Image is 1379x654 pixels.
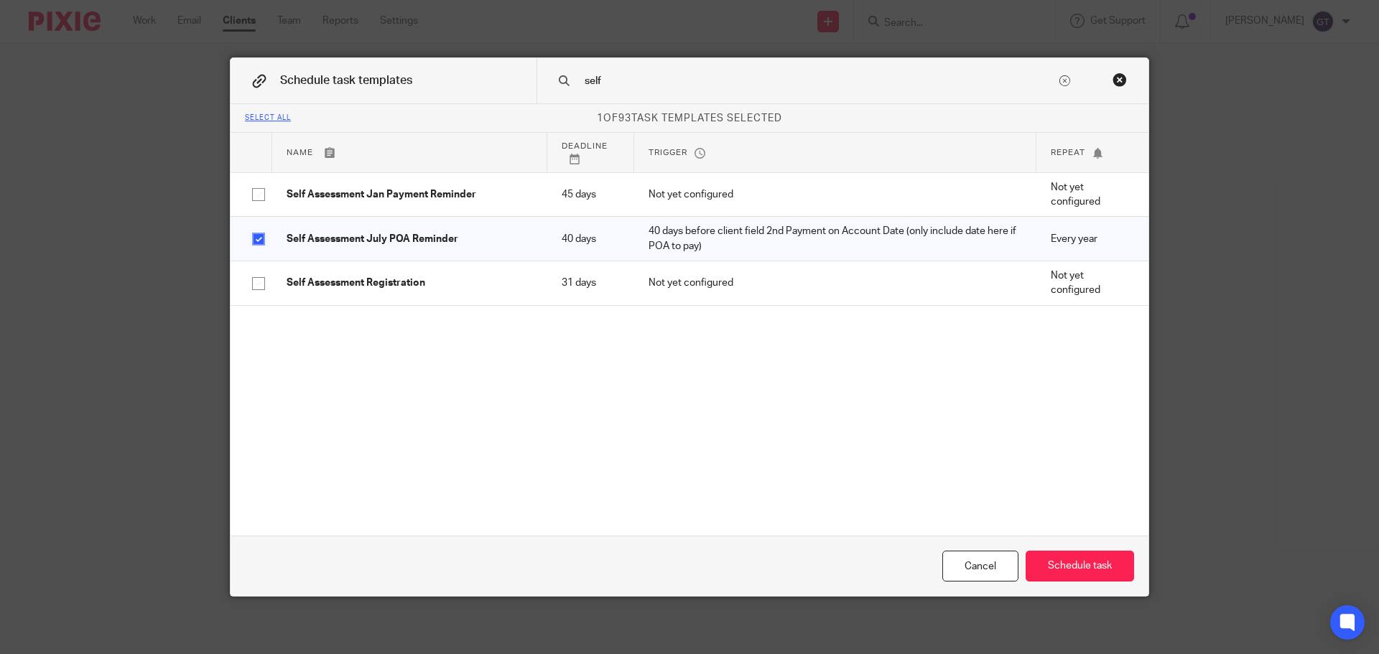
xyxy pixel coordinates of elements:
[1113,73,1127,87] div: Close this dialog window
[287,276,533,290] p: Self Assessment Registration
[562,140,620,164] p: Deadline
[1051,268,1127,298] p: Not yet configured
[1051,180,1127,210] p: Not yet configured
[245,114,291,123] div: Select all
[562,232,620,246] p: 40 days
[942,551,1018,581] div: Cancel
[1051,146,1127,159] p: Repeat
[562,187,620,202] p: 45 days
[562,276,620,290] p: 31 days
[597,113,603,123] span: 1
[280,75,412,86] span: Schedule task templates
[583,73,1057,89] input: Search task templates...
[287,232,533,246] p: Self Assessment July POA Reminder
[649,276,1021,290] p: Not yet configured
[231,111,1148,126] p: of task templates selected
[1051,232,1127,246] p: Every year
[287,187,533,202] p: Self Assessment Jan Payment Reminder
[649,224,1021,253] p: 40 days before client field 2nd Payment on Account Date (only include date here if POA to pay)
[287,149,313,157] span: Name
[649,146,1021,159] p: Trigger
[649,187,1021,202] p: Not yet configured
[618,113,631,123] span: 93
[1026,551,1134,581] button: Schedule task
